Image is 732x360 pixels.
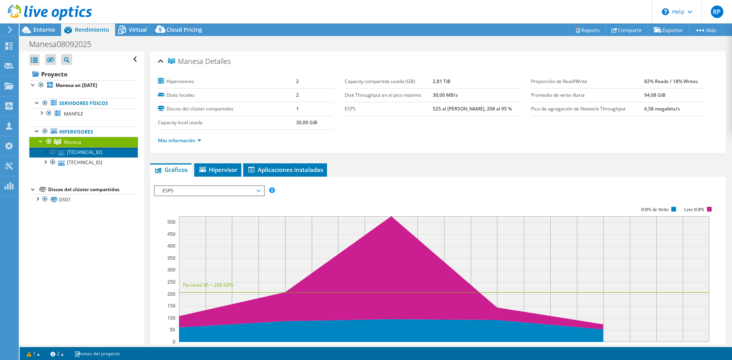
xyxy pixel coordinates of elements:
b: 6,58 megabits/s [644,105,680,112]
text: 500 [167,219,175,225]
span: Aplicaciones instaladas [247,166,323,174]
label: ESPS [345,105,433,113]
text: 0 [173,338,175,345]
b: 82% Reads / 18% Writes [644,78,698,85]
a: Exportar [648,24,689,36]
text: 150 [167,302,175,309]
a: Reports [568,24,606,36]
text: 200 [167,291,175,297]
b: 94,08 GiB [644,92,665,98]
label: Capacity local usada [158,119,296,127]
a: Servidores físicos [29,98,138,109]
a: DS01 [29,194,138,204]
b: 30,00 GiB [296,119,317,126]
text: 450 [167,231,175,237]
text: 400 [167,242,175,249]
a: 1 [21,349,45,358]
text: Percentil 95 = 208 IOPS [183,282,233,288]
a: notas del proyecto [69,349,126,358]
label: Discos del clúster compartidos [158,105,296,113]
label: Hipervisores [158,78,296,85]
a: Manesa on [DATE] [29,80,138,90]
div: Discos del clúster compartidos [48,185,138,194]
label: Pico de agregación de Network Throughput [531,105,644,113]
a: Compartir [605,24,648,36]
b: Manesa on [DATE] [56,82,97,89]
text: IOPS de Write [641,207,669,212]
span: Rendimiento [75,26,109,33]
text: 350 [167,255,175,261]
a: Manesa [29,137,138,147]
svg: \n [662,8,669,15]
b: 1 [296,105,299,112]
text: Leer IOPS [684,207,704,212]
label: Disks locales [158,91,296,99]
a: [TECHNICAL_ID] [29,157,138,168]
b: 30,00 MB/s [433,92,458,98]
span: Detalles [205,56,231,66]
span: Hipervisor [198,166,237,174]
a: Más [689,24,722,36]
b: 2 [296,92,299,98]
span: ESPS [159,186,259,195]
span: RP [711,5,723,18]
b: 2 [296,78,299,85]
text: 100 [167,315,175,321]
text: 250 [167,279,175,285]
span: Manesa [168,58,203,65]
span: Entorno [33,26,55,33]
label: Proporción de Read/Write [531,78,644,85]
a: Más información [158,137,201,144]
a: 2 [45,349,69,358]
a: Hipervisores [29,127,138,137]
text: 300 [167,266,175,273]
b: 2,81 TiB [433,78,450,85]
a: MANFILE [29,109,138,119]
a: [TECHNICAL_ID] [29,147,138,157]
label: Capacity compartida usada (GB) [345,78,433,85]
span: Manesa [64,139,81,145]
span: Cloud Pricing [166,26,202,33]
b: 525 al [PERSON_NAME], 208 al 95 % [433,105,512,112]
span: MANFILE [64,110,83,117]
span: Gráficos [154,166,188,174]
h1: Manesa08092025 [25,40,103,49]
label: Promedio de write diaria [531,91,644,99]
span: Virtual [129,26,147,33]
text: 50 [170,326,175,333]
a: Proyecto [29,68,138,80]
label: Disk Throughput en el pico máximo [345,91,433,99]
